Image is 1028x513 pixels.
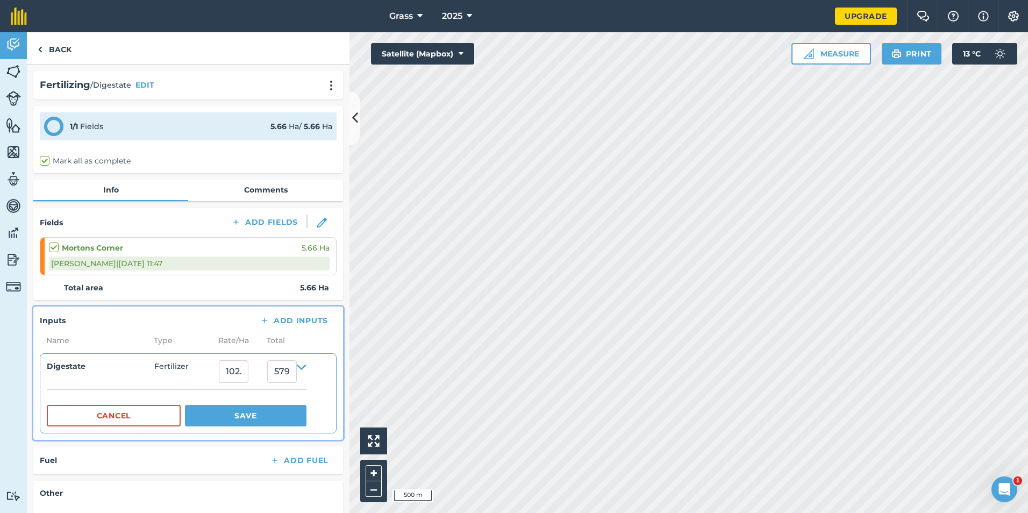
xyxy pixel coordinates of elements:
h4: Other [40,487,337,499]
span: 13 ° C [963,43,981,65]
a: Upgrade [835,8,897,25]
button: Add Inputs [251,313,337,328]
button: Print [882,43,942,65]
button: – [366,481,382,497]
h4: Fields [40,217,63,229]
a: Back [27,32,82,64]
img: svg+xml;base64,PHN2ZyB4bWxucz0iaHR0cDovL3d3dy53My5vcmcvMjAwMC9zdmciIHdpZHRoPSIxNyIgaGVpZ2h0PSIxNy... [978,10,989,23]
img: svg+xml;base64,PD94bWwgdmVyc2lvbj0iMS4wIiBlbmNvZGluZz0idXRmLTgiPz4KPCEtLSBHZW5lcmF0b3I6IEFkb2JlIE... [6,491,21,501]
button: 13 °C [952,43,1017,65]
img: A cog icon [1007,11,1020,22]
div: Fields [70,120,103,132]
strong: 5.66 [304,122,320,131]
img: svg+xml;base64,PD94bWwgdmVyc2lvbj0iMS4wIiBlbmNvZGluZz0idXRmLTgiPz4KPCEtLSBHZW5lcmF0b3I6IEFkb2JlIE... [6,198,21,214]
strong: Total area [64,282,103,294]
label: Mark all as complete [40,155,131,167]
span: 1 [1013,476,1022,485]
img: Ruler icon [803,48,814,59]
img: svg+xml;base64,PHN2ZyB4bWxucz0iaHR0cDovL3d3dy53My5vcmcvMjAwMC9zdmciIHdpZHRoPSIyMCIgaGVpZ2h0PSIyNC... [325,80,338,91]
summary: DigestateFertilizer [47,360,306,383]
a: Comments [188,180,343,200]
img: svg+xml;base64,PD94bWwgdmVyc2lvbj0iMS4wIiBlbmNvZGluZz0idXRmLTgiPz4KPCEtLSBHZW5lcmF0b3I6IEFkb2JlIE... [6,279,21,294]
img: Two speech bubbles overlapping with the left bubble in the forefront [917,11,930,22]
img: svg+xml;base64,PD94bWwgdmVyc2lvbj0iMS4wIiBlbmNvZGluZz0idXRmLTgiPz4KPCEtLSBHZW5lcmF0b3I6IEFkb2JlIE... [6,37,21,53]
strong: 1 / 1 [70,122,78,131]
img: svg+xml;base64,PHN2ZyB4bWxucz0iaHR0cDovL3d3dy53My5vcmcvMjAwMC9zdmciIHdpZHRoPSI1NiIgaGVpZ2h0PSI2MC... [6,117,21,133]
button: Save [185,405,306,426]
span: Total [260,334,285,346]
img: svg+xml;base64,PD94bWwgdmVyc2lvbj0iMS4wIiBlbmNvZGluZz0idXRmLTgiPz4KPCEtLSBHZW5lcmF0b3I6IEFkb2JlIE... [989,43,1011,65]
img: svg+xml;base64,PHN2ZyB4bWxucz0iaHR0cDovL3d3dy53My5vcmcvMjAwMC9zdmciIHdpZHRoPSI5IiBoZWlnaHQ9IjI0Ii... [38,43,42,56]
h4: Digestate [47,360,154,372]
span: Grass [389,10,413,23]
span: Name [40,334,147,346]
h2: Fertilizing [40,77,90,93]
button: EDIT [135,79,154,91]
img: A question mark icon [947,11,960,22]
button: Add Fields [223,215,306,230]
iframe: Intercom live chat [991,476,1017,502]
img: svg+xml;base64,PHN2ZyB3aWR0aD0iMTgiIGhlaWdodD0iMTgiIHZpZXdCb3g9IjAgMCAxOCAxOCIgZmlsbD0ibm9uZSIgeG... [317,218,327,227]
button: Add Fuel [261,453,337,468]
span: Fertilizer [154,360,219,383]
span: 5.66 Ha [302,242,330,254]
button: + [366,465,382,481]
span: 2025 [442,10,462,23]
img: svg+xml;base64,PD94bWwgdmVyc2lvbj0iMS4wIiBlbmNvZGluZz0idXRmLTgiPz4KPCEtLSBHZW5lcmF0b3I6IEFkb2JlIE... [6,252,21,268]
button: Satellite (Mapbox) [371,43,474,65]
div: [PERSON_NAME] | [DATE] 11:47 [49,256,330,270]
img: svg+xml;base64,PHN2ZyB4bWxucz0iaHR0cDovL3d3dy53My5vcmcvMjAwMC9zdmciIHdpZHRoPSI1NiIgaGVpZ2h0PSI2MC... [6,144,21,160]
img: Four arrows, one pointing top left, one top right, one bottom right and the last bottom left [368,435,380,447]
span: Rate/ Ha [212,334,260,346]
strong: 5.66 Ha [300,282,329,294]
img: svg+xml;base64,PHN2ZyB4bWxucz0iaHR0cDovL3d3dy53My5vcmcvMjAwMC9zdmciIHdpZHRoPSIxOSIgaGVpZ2h0PSIyNC... [891,47,902,60]
button: Measure [791,43,871,65]
img: svg+xml;base64,PD94bWwgdmVyc2lvbj0iMS4wIiBlbmNvZGluZz0idXRmLTgiPz4KPCEtLSBHZW5lcmF0b3I6IEFkb2JlIE... [6,171,21,187]
h4: Inputs [40,315,66,326]
span: Type [147,334,212,346]
img: svg+xml;base64,PD94bWwgdmVyc2lvbj0iMS4wIiBlbmNvZGluZz0idXRmLTgiPz4KPCEtLSBHZW5lcmF0b3I6IEFkb2JlIE... [6,91,21,106]
h4: Fuel [40,454,57,466]
div: Ha / Ha [270,120,332,132]
a: Info [33,180,188,200]
img: svg+xml;base64,PHN2ZyB4bWxucz0iaHR0cDovL3d3dy53My5vcmcvMjAwMC9zdmciIHdpZHRoPSI1NiIgaGVpZ2h0PSI2MC... [6,63,21,80]
strong: 5.66 [270,122,287,131]
img: fieldmargin Logo [11,8,27,25]
span: / Digestate [90,79,131,91]
strong: Mortons Corner [62,242,123,254]
button: Cancel [47,405,181,426]
img: svg+xml;base64,PD94bWwgdmVyc2lvbj0iMS4wIiBlbmNvZGluZz0idXRmLTgiPz4KPCEtLSBHZW5lcmF0b3I6IEFkb2JlIE... [6,225,21,241]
